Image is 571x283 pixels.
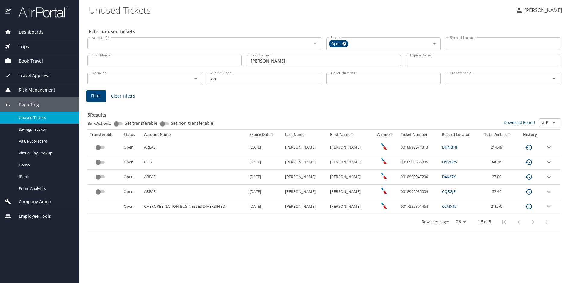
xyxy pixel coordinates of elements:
[5,6,12,18] img: icon-airportal.png
[545,144,553,151] button: expand row
[451,217,468,227] select: rows per page
[517,130,543,140] th: History
[440,130,479,140] th: Record Locator
[19,138,72,144] span: Value Scorecard
[545,188,553,195] button: expand row
[381,203,387,209] img: American Airlines
[109,91,137,102] button: Clear Filters
[247,199,283,214] td: [DATE]
[125,121,157,125] span: Set transferable
[283,170,328,185] td: [PERSON_NAME]
[12,6,68,18] img: airportal-logo.png
[504,120,535,125] a: Download Report
[142,155,247,170] td: CHG
[19,174,72,180] span: IBank
[247,130,283,140] th: Expire Date
[121,185,142,199] td: Open
[90,132,119,137] div: Transferable
[545,173,553,181] button: expand row
[398,130,440,140] th: Ticket Number
[121,199,142,214] td: Open
[350,133,355,137] button: sort
[381,158,387,164] img: American Airlines
[11,43,29,50] span: Trips
[283,155,328,170] td: [PERSON_NAME]
[329,40,348,47] div: Open
[142,199,247,214] td: CHEROKEE NATION BUSINESSES DIVERSIFIED
[19,162,72,168] span: Domo
[11,58,43,64] span: Book Travel
[381,188,387,194] img: American Airlines
[19,115,72,121] span: Unused Tickets
[11,213,51,220] span: Employee Tools
[86,90,106,102] button: Filter
[507,133,512,137] button: sort
[283,185,328,199] td: [PERSON_NAME]
[523,7,562,14] p: [PERSON_NAME]
[398,170,440,185] td: 0018999947290
[442,144,457,150] a: DHNBT8
[11,198,52,205] span: Company Admin
[247,140,283,155] td: [DATE]
[545,159,553,166] button: expand row
[191,74,200,83] button: Open
[478,130,517,140] th: Total Airfare
[11,72,51,79] span: Travel Approval
[283,140,328,155] td: [PERSON_NAME]
[11,87,55,93] span: Risk Management
[478,199,517,214] td: 219.70
[19,186,72,191] span: Prime Analytics
[247,155,283,170] td: [DATE]
[121,140,142,155] td: Open
[11,29,43,35] span: Dashboards
[89,1,511,19] h1: Unused Tickets
[373,130,398,140] th: Airline
[19,127,72,132] span: Savings Tracker
[381,143,387,150] img: wUYAEN7r47F0eX+AAAAAElFTkSuQmCC
[283,199,328,214] td: [PERSON_NAME]
[442,189,456,194] a: CQBGJP
[478,140,517,155] td: 214.49
[91,92,101,100] span: Filter
[19,150,72,156] span: Virtual Pay Lookup
[550,74,558,83] button: Open
[142,185,247,199] td: AREAS
[329,41,344,47] span: Open
[478,185,517,199] td: 53.40
[328,199,373,214] td: [PERSON_NAME]
[283,130,328,140] th: Last Name
[328,155,373,170] td: [PERSON_NAME]
[121,155,142,170] td: Open
[270,133,275,137] button: sort
[390,133,394,137] button: sort
[89,27,561,36] h2: Filter unused tickets
[121,130,142,140] th: Status
[513,5,564,16] button: [PERSON_NAME]
[111,92,135,100] span: Clear Filters
[328,130,373,140] th: First Name
[328,140,373,155] td: [PERSON_NAME]
[478,170,517,185] td: 37.00
[311,39,319,47] button: Open
[87,130,560,230] table: custom pagination table
[398,155,440,170] td: 0018999556895
[398,185,440,199] td: 0018999935004
[381,173,387,179] img: American Airlines
[171,121,213,125] span: Set non-transferable
[11,101,39,108] span: Reporting
[121,170,142,185] td: Open
[442,204,456,209] a: C0MX49
[478,220,491,224] p: 1-5 of 5
[478,155,517,170] td: 348.19
[430,40,439,48] button: Open
[422,220,449,224] p: Rows per page:
[328,185,373,199] td: [PERSON_NAME]
[142,170,247,185] td: AREAS
[398,140,440,155] td: 0018990571313
[87,121,116,126] p: Bulk Actions:
[247,185,283,199] td: [DATE]
[550,118,558,127] button: Open
[442,174,456,179] a: D4K87X
[142,130,247,140] th: Account Name
[328,170,373,185] td: [PERSON_NAME]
